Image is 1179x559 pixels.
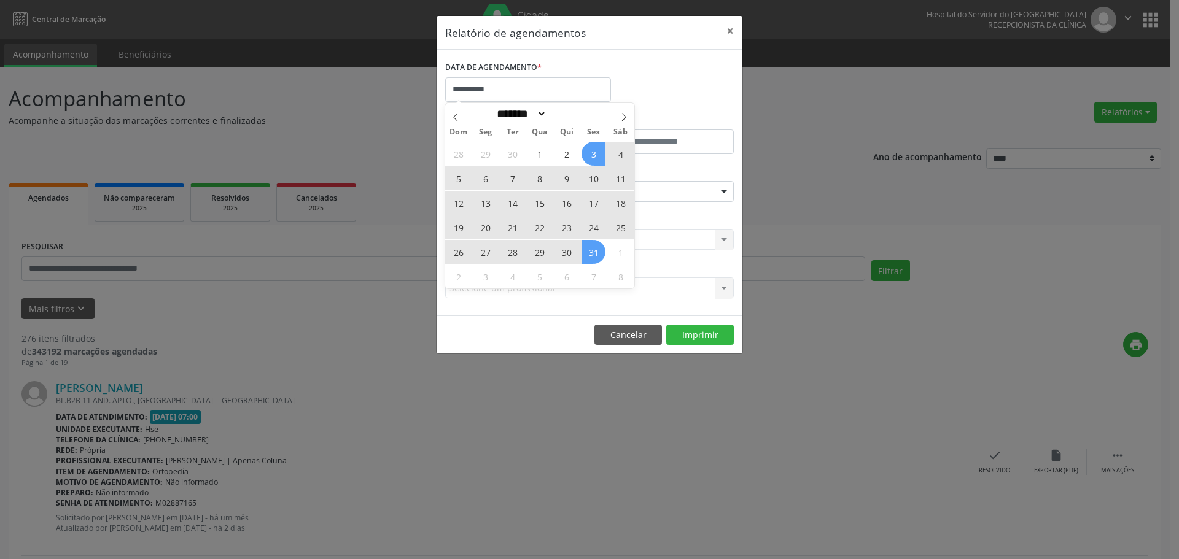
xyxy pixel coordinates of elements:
[527,191,551,215] span: Outubro 15, 2025
[446,142,470,166] span: Setembro 28, 2025
[500,191,524,215] span: Outubro 14, 2025
[500,240,524,264] span: Outubro 28, 2025
[527,142,551,166] span: Outubro 1, 2025
[666,325,734,345] button: Imprimir
[582,215,605,239] span: Outubro 24, 2025
[554,191,578,215] span: Outubro 16, 2025
[500,142,524,166] span: Setembro 30, 2025
[609,191,632,215] span: Outubro 18, 2025
[473,240,497,264] span: Outubro 27, 2025
[445,58,542,77] label: DATA DE AGENDAMENTO
[445,25,586,40] h5: Relatório de agendamentos
[580,128,607,136] span: Sex
[473,191,497,215] span: Outubro 13, 2025
[718,16,742,46] button: Close
[526,128,553,136] span: Qua
[553,128,580,136] span: Qui
[499,128,526,136] span: Ter
[554,215,578,239] span: Outubro 23, 2025
[554,240,578,264] span: Outubro 30, 2025
[527,215,551,239] span: Outubro 22, 2025
[472,128,499,136] span: Seg
[582,166,605,190] span: Outubro 10, 2025
[473,264,497,288] span: Novembro 3, 2025
[609,240,632,264] span: Novembro 1, 2025
[554,264,578,288] span: Novembro 6, 2025
[582,264,605,288] span: Novembro 7, 2025
[554,142,578,166] span: Outubro 2, 2025
[473,142,497,166] span: Setembro 29, 2025
[492,107,547,120] select: Month
[554,166,578,190] span: Outubro 9, 2025
[594,325,662,345] button: Cancelar
[607,128,634,136] span: Sáb
[527,264,551,288] span: Novembro 5, 2025
[446,215,470,239] span: Outubro 19, 2025
[500,264,524,288] span: Novembro 4, 2025
[446,166,470,190] span: Outubro 5, 2025
[593,110,734,129] label: ATÉ
[446,191,470,215] span: Outubro 12, 2025
[582,191,605,215] span: Outubro 17, 2025
[473,166,497,190] span: Outubro 6, 2025
[609,142,632,166] span: Outubro 4, 2025
[582,142,605,166] span: Outubro 3, 2025
[445,128,472,136] span: Dom
[473,215,497,239] span: Outubro 20, 2025
[500,166,524,190] span: Outubro 7, 2025
[500,215,524,239] span: Outubro 21, 2025
[609,166,632,190] span: Outubro 11, 2025
[609,264,632,288] span: Novembro 8, 2025
[547,107,587,120] input: Year
[446,264,470,288] span: Novembro 2, 2025
[609,215,632,239] span: Outubro 25, 2025
[527,240,551,264] span: Outubro 29, 2025
[582,240,605,264] span: Outubro 31, 2025
[446,240,470,264] span: Outubro 26, 2025
[527,166,551,190] span: Outubro 8, 2025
